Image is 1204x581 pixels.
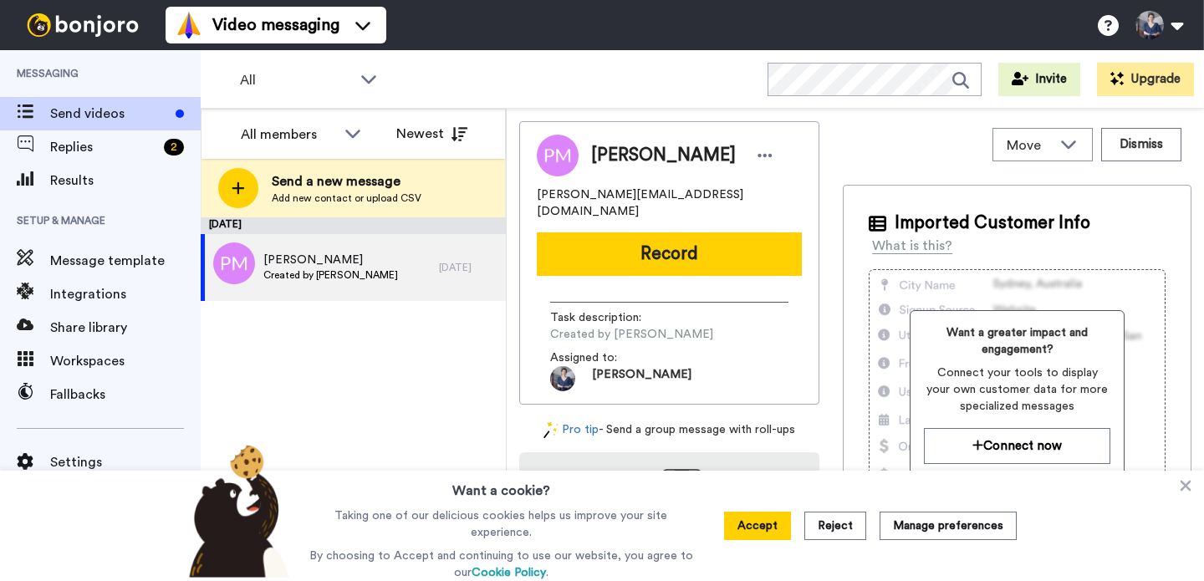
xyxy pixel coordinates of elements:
div: What is this? [872,236,952,256]
img: bj-logo-header-white.svg [20,13,145,37]
span: Send a new message [272,171,421,191]
img: d7ff1fe9-33f4-4603-baa8-a5711d27f478-1658814401.jpg [550,366,575,391]
a: Pro tip [543,421,599,439]
button: Connect now [924,428,1110,464]
span: [PERSON_NAME] [263,252,398,268]
span: All [240,70,352,90]
div: [DATE] [439,261,497,274]
span: Replies [50,137,157,157]
span: Assigned to: [550,349,667,366]
span: Task description : [550,309,667,326]
a: Cookie Policy [472,567,546,578]
span: [PERSON_NAME] [591,143,736,168]
span: Created by [PERSON_NAME] [550,326,713,343]
span: [PERSON_NAME] [592,366,691,391]
span: Results [50,171,201,191]
span: Send videos [50,104,169,124]
img: pm.png [213,242,255,284]
button: Accept [724,512,791,540]
button: Dismiss [1101,128,1181,161]
span: [PERSON_NAME][EMAIL_ADDRESS][DOMAIN_NAME] [537,186,802,220]
span: Fallbacks [50,385,201,405]
h3: Want a cookie? [452,471,550,501]
span: Connect your tools to display your own customer data for more specialized messages [924,364,1110,415]
span: Message template [50,251,201,271]
button: Manage preferences [880,512,1017,540]
span: Share library [50,318,201,338]
button: Invite [998,63,1080,96]
span: Workspaces [50,351,201,371]
span: Add new contact or upload CSV [272,191,421,205]
img: magic-wand.svg [543,421,559,439]
img: Image of Patrice Morresey [537,135,579,176]
span: Integrations [50,284,201,304]
img: download [636,469,703,559]
span: Settings [50,452,201,472]
div: [DATE] [201,217,506,234]
img: vm-color.svg [176,12,202,38]
img: bear-with-cookie.png [174,444,298,578]
p: Taking one of our delicious cookies helps us improve your site experience. [305,507,697,541]
button: Newest [384,117,480,150]
div: 2 [164,139,184,155]
p: By choosing to Accept and continuing to use our website, you agree to our . [305,548,697,581]
span: Move [1007,135,1052,155]
button: Upgrade [1097,63,1194,96]
span: Created by [PERSON_NAME] [263,268,398,282]
div: - Send a group message with roll-ups [519,421,819,439]
div: All members [241,125,336,145]
span: Want a greater impact and engagement? [924,324,1110,358]
button: Record [537,232,802,276]
button: Reject [804,512,866,540]
span: Video messaging [212,13,339,37]
span: Imported Customer Info [895,211,1090,236]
